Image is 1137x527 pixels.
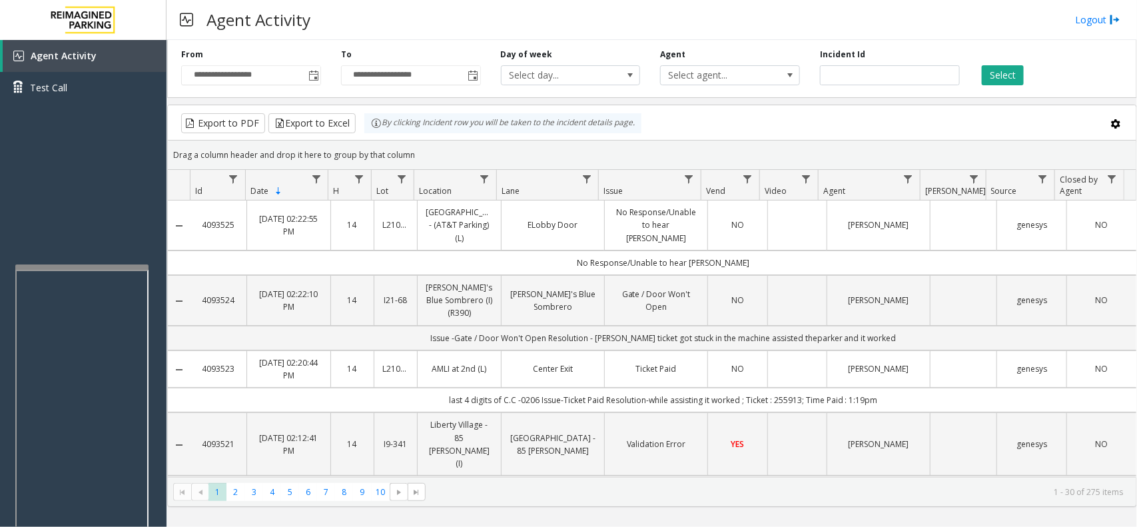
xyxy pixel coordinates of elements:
[339,294,366,306] a: 14
[198,438,238,450] a: 4093521
[339,219,366,231] a: 14
[255,213,322,238] a: [DATE] 02:22:55 PM
[476,170,494,188] a: Location Filter Menu
[613,288,699,313] a: Gate / Door Won't Open
[1095,219,1108,231] span: NO
[306,66,320,85] span: Toggle popup
[419,185,452,197] span: Location
[382,219,409,231] a: L21003700
[334,185,340,197] span: H
[1005,438,1058,450] a: genesys
[577,170,595,188] a: Lane Filter Menu
[181,49,203,61] label: From
[1110,13,1120,27] img: logout
[273,186,284,197] span: Sortable
[281,483,299,501] span: Page 5
[393,170,411,188] a: Lot Filter Menu
[1075,294,1128,306] a: NO
[394,487,404,498] span: Go to the next page
[426,418,493,470] a: Liberty Village - 85 [PERSON_NAME] (I)
[372,483,390,501] span: Page 10
[716,219,759,231] a: NO
[604,185,623,197] span: Issue
[613,362,699,375] a: Ticket Paid
[613,206,699,245] a: No Response/Unable to hear [PERSON_NAME]
[706,185,725,197] span: Vend
[1075,438,1128,450] a: NO
[835,294,922,306] a: [PERSON_NAME]
[382,294,409,306] a: I21-68
[1005,294,1058,306] a: genesys
[1075,13,1120,27] a: Logout
[1095,363,1108,374] span: NO
[731,294,744,306] span: NO
[198,294,238,306] a: 4093524
[835,438,922,450] a: [PERSON_NAME]
[168,143,1136,167] div: Drag a column header and drop it here to group by that column
[307,170,325,188] a: Date Filter Menu
[299,483,317,501] span: Page 6
[502,185,520,197] span: Lane
[501,49,553,61] label: Day of week
[426,206,493,245] a: [GEOGRAPHIC_DATA] - (AT&T Parking) (L)
[502,66,612,85] span: Select day...
[680,170,698,188] a: Issue Filter Menu
[250,185,268,197] span: Date
[168,221,190,231] a: Collapse Details
[190,476,1136,500] td: Issue - Validation Error Resolution-took details and vended the gate ticket number-868424 entry t...
[198,362,238,375] a: 4093523
[835,362,922,375] a: [PERSON_NAME]
[1005,219,1058,231] a: genesys
[255,432,322,457] a: [DATE] 02:12:41 PM
[245,483,263,501] span: Page 3
[190,388,1136,412] td: last 4 digits of C.C -0206 Issue-Ticket Paid Resolution-while assisting it worked ; Ticket : 2559...
[731,438,745,450] span: YES
[765,185,787,197] span: Video
[510,362,596,375] a: Center Exit
[731,219,744,231] span: NO
[376,185,388,197] span: Lot
[613,438,699,450] a: Validation Error
[466,66,480,85] span: Toggle popup
[195,185,202,197] span: Id
[180,3,193,36] img: pageIcon
[510,219,596,231] a: ELobby Door
[390,483,408,502] span: Go to the next page
[982,65,1024,85] button: Select
[263,483,281,501] span: Page 4
[350,170,368,188] a: H Filter Menu
[181,113,265,133] button: Export to PDF
[371,118,382,129] img: infoIcon.svg
[731,363,744,374] span: NO
[190,251,1136,275] td: No Response/Unable to hear [PERSON_NAME]
[797,170,815,188] a: Video Filter Menu
[1060,174,1098,197] span: Closed by Agent
[224,170,242,188] a: Id Filter Menu
[434,486,1123,498] kendo-pager-info: 1 - 30 of 275 items
[382,362,409,375] a: L21063800
[820,49,865,61] label: Incident Id
[30,81,67,95] span: Test Call
[716,294,759,306] a: NO
[510,288,596,313] a: [PERSON_NAME]'s Blue Sombrero
[835,219,922,231] a: [PERSON_NAME]
[660,49,685,61] label: Agent
[1075,362,1128,375] a: NO
[899,170,917,188] a: Agent Filter Menu
[1034,170,1052,188] a: Source Filter Menu
[31,49,97,62] span: Agent Activity
[168,440,190,450] a: Collapse Details
[268,113,356,133] button: Export to Excel
[168,364,190,375] a: Collapse Details
[1005,362,1058,375] a: genesys
[739,170,757,188] a: Vend Filter Menu
[716,438,759,450] a: YES
[198,219,238,231] a: 4093525
[411,487,422,498] span: Go to the last page
[925,185,986,197] span: [PERSON_NAME]
[317,483,335,501] span: Page 7
[426,281,493,320] a: [PERSON_NAME]'s Blue Sombrero (I) (R390)
[823,185,845,197] span: Agent
[168,296,190,306] a: Collapse Details
[426,362,493,375] a: AMLI at 2nd (L)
